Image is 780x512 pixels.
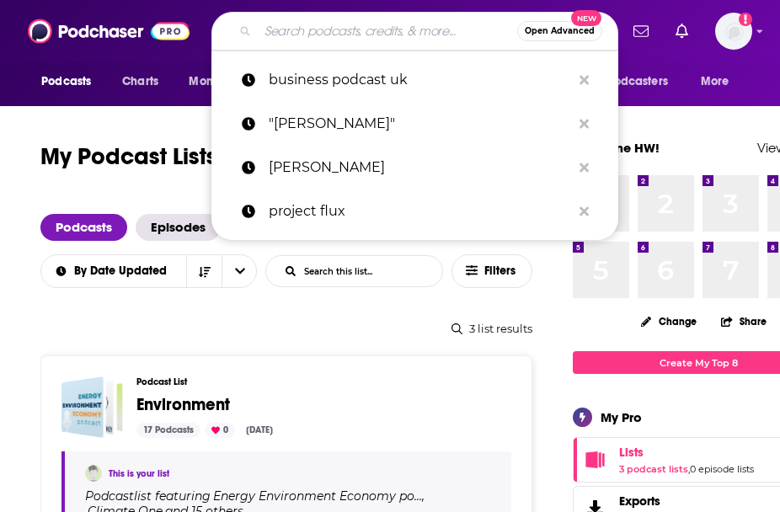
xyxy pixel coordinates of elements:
p: business podcast uk [269,58,571,102]
span: , [688,463,690,475]
span: Environment [136,394,230,415]
button: open menu [576,66,692,98]
span: Lists [619,445,644,460]
button: open menu [177,66,270,98]
span: Open Advanced [525,27,595,35]
span: Filters [484,265,518,277]
span: For Podcasters [587,70,668,93]
svg: Add a profile image [739,13,752,26]
span: New [571,10,601,26]
a: Show notifications dropdown [669,17,695,45]
button: open menu [222,255,257,287]
a: project flux [211,189,618,233]
h4: Energy Environment Economy po… [213,489,422,503]
img: HW Data [85,465,102,482]
span: Charts [122,70,158,93]
div: My Pro [601,409,642,425]
button: Show profile menu [715,13,752,50]
button: open menu [29,66,113,98]
h1: My Podcast Lists [40,141,217,173]
input: Search podcasts, credits, & more... [258,18,517,45]
span: More [701,70,729,93]
button: open menu [40,265,187,277]
span: Monitoring [189,70,248,93]
button: Share [720,305,767,338]
div: [DATE] [239,423,280,438]
button: Filters [451,254,532,288]
a: Episodes [136,214,221,241]
span: Logged in as HWdata [715,13,752,50]
a: Lists [619,445,754,460]
div: 0 [205,423,235,438]
img: Podchaser - Follow, Share and Rate Podcasts [28,15,190,47]
a: Environment [61,376,123,438]
button: Sort Direction [186,255,222,287]
span: , [422,488,425,504]
a: "[PERSON_NAME]" [211,102,618,146]
p: "Helen Wylie" [269,102,571,146]
button: Open AdvancedNew [517,21,602,41]
div: Search podcasts, credits, & more... [211,12,618,51]
h3: Podcast List [136,376,498,387]
div: 3 list results [40,322,532,335]
button: open menu [689,66,751,98]
p: helen wylie [269,146,571,189]
a: Podcasts [40,214,127,241]
a: business podcast uk [211,58,618,102]
span: Exports [619,493,660,509]
a: This is your list [109,468,169,479]
p: project flux [269,189,571,233]
a: Lists [579,448,612,472]
a: 0 episode lists [690,463,754,475]
div: 17 Podcasts [136,423,200,438]
a: Environment [136,396,230,414]
a: Charts [111,66,168,98]
a: Energy Environment Economy po… [211,489,422,503]
a: [PERSON_NAME] [211,146,618,189]
h2: Choose List sort [40,254,257,288]
a: 3 podcast lists [619,463,688,475]
span: Upgrade [7,20,50,33]
img: User Profile [715,13,752,50]
a: Show notifications dropdown [627,17,655,45]
span: Podcasts [41,70,91,93]
span: By Date Updated [74,265,173,277]
button: Change [631,311,707,332]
